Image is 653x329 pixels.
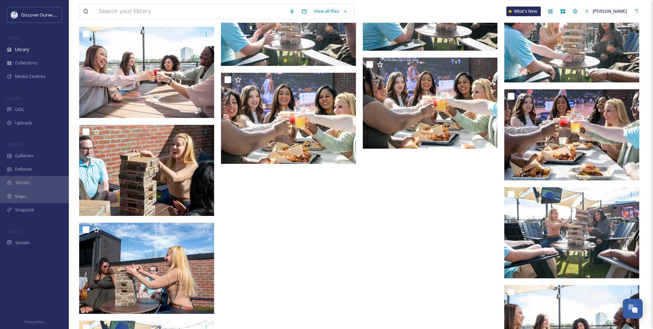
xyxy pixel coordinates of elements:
span: MEDIA [7,36,19,41]
span: UGC [15,106,24,113]
button: Open Chat [623,299,643,319]
a: Privacy Policy [24,317,44,326]
span: Privacy Policy [24,320,44,324]
span: Media Centres [15,73,45,80]
span: WIDGETS [7,142,23,147]
img: 031.jpg [79,125,215,216]
span: Discover Dunwoody [21,11,63,18]
span: COLLECT [7,96,22,101]
a: What's New [506,7,541,16]
img: 027.jpg [79,223,215,314]
a: [PERSON_NAME] [581,4,630,18]
a: View all files [310,4,351,18]
img: 043.jpg [504,187,641,278]
img: 051.jpg [221,73,357,164]
input: Search your library [95,4,286,19]
span: Maps [15,193,27,200]
span: Galleries [15,152,34,159]
span: SOCIALS [7,229,21,234]
span: SnapLink [15,207,34,213]
img: 012.jpg [79,27,215,118]
span: Library [15,46,29,53]
span: Uploads [15,120,32,126]
span: Stories [15,179,30,186]
span: Socials [15,239,30,246]
span: Embeds [15,166,32,172]
span: Collections [15,60,38,66]
img: 047.jpg [504,89,641,180]
img: 696246f7-25b9-4a35-beec-0db6f57a4831.png [11,11,18,18]
img: 050.jpg [363,58,499,149]
span: [PERSON_NAME] [593,8,627,14]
